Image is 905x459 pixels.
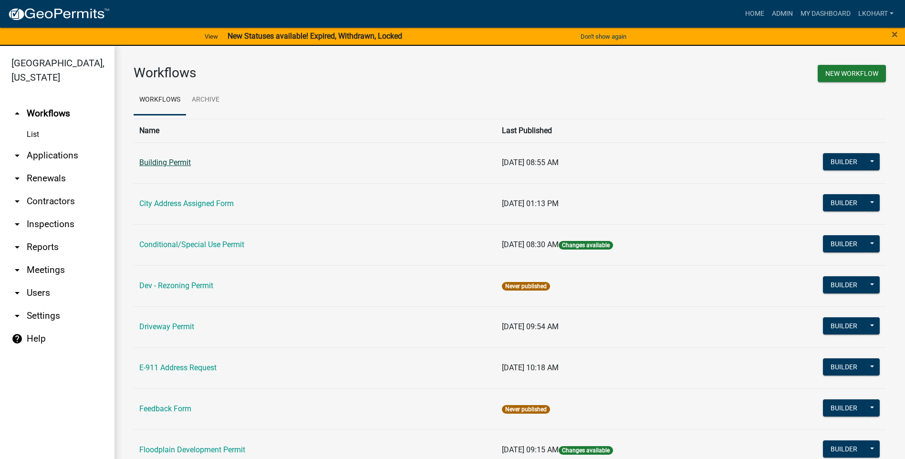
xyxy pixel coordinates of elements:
i: arrow_drop_down [11,287,23,299]
a: Admin [768,5,797,23]
i: arrow_drop_down [11,173,23,184]
button: New Workflow [818,65,886,82]
a: View [201,29,222,44]
span: [DATE] 10:18 AM [502,363,559,372]
button: Don't show again [577,29,630,44]
a: Building Permit [139,158,191,167]
span: [DATE] 08:55 AM [502,158,559,167]
span: [DATE] 09:54 AM [502,322,559,331]
span: Changes available [559,241,613,250]
button: Builder [823,235,865,252]
i: arrow_drop_down [11,219,23,230]
a: Dev - Rezoning Permit [139,281,213,290]
i: arrow_drop_up [11,108,23,119]
span: Never published [502,405,550,414]
span: × [892,28,898,41]
span: [DATE] 08:30 AM [502,240,559,249]
button: Close [892,29,898,40]
th: Name [134,119,496,142]
button: Builder [823,440,865,458]
span: [DATE] 01:13 PM [502,199,559,208]
button: Builder [823,399,865,417]
button: Builder [823,358,865,376]
span: Never published [502,282,550,291]
span: [DATE] 09:15 AM [502,445,559,454]
a: Feedback Form [139,404,191,413]
a: Floodplain Development Permit [139,445,245,454]
i: arrow_drop_down [11,196,23,207]
i: arrow_drop_down [11,150,23,161]
a: My Dashboard [797,5,854,23]
button: Builder [823,317,865,334]
a: E-911 Address Request [139,363,217,372]
button: Builder [823,276,865,293]
a: Driveway Permit [139,322,194,331]
th: Last Published [496,119,746,142]
a: City Address Assigned Form [139,199,234,208]
a: Workflows [134,85,186,115]
a: Conditional/Special Use Permit [139,240,244,249]
h3: Workflows [134,65,503,81]
a: lkohart [854,5,897,23]
i: arrow_drop_down [11,241,23,253]
i: arrow_drop_down [11,310,23,322]
span: Changes available [559,446,613,455]
button: Builder [823,153,865,170]
i: help [11,333,23,344]
a: Home [741,5,768,23]
a: Archive [186,85,225,115]
i: arrow_drop_down [11,264,23,276]
button: Builder [823,194,865,211]
strong: New Statuses available! Expired, Withdrawn, Locked [228,31,402,41]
